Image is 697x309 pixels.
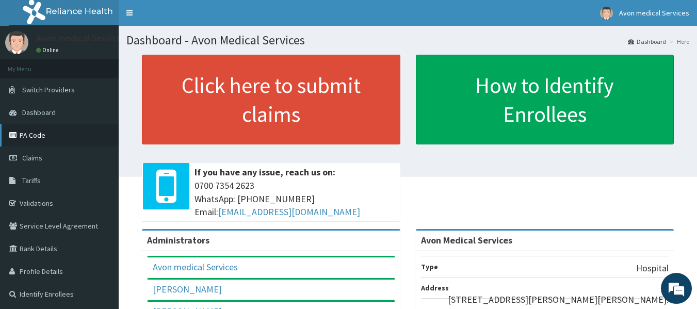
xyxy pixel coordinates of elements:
[36,34,126,43] p: Avon medical Services
[153,261,238,273] a: Avon medical Services
[60,90,142,194] span: We're online!
[19,52,42,77] img: d_794563401_company_1708531726252_794563401
[22,85,75,94] span: Switch Providers
[600,7,613,20] img: User Image
[416,55,674,144] a: How to Identify Enrollees
[22,176,41,185] span: Tariffs
[22,108,56,117] span: Dashboard
[421,234,512,246] strong: Avon Medical Services
[5,31,28,54] img: User Image
[194,166,335,178] b: If you have any issue, reach us on:
[142,55,400,144] a: Click here to submit claims
[194,179,395,219] span: 0700 7354 2623 WhatsApp: [PHONE_NUMBER] Email:
[421,283,449,292] b: Address
[667,37,689,46] li: Here
[126,34,689,47] h1: Dashboard - Avon Medical Services
[147,234,209,246] b: Administrators
[153,283,222,295] a: [PERSON_NAME]
[636,262,669,275] p: Hospital
[36,46,61,54] a: Online
[421,262,438,271] b: Type
[218,206,360,218] a: [EMAIL_ADDRESS][DOMAIN_NAME]
[5,202,197,238] textarea: Type your message and hit 'Enter'
[619,8,689,18] span: Avon medical Services
[448,293,669,306] p: [STREET_ADDRESS][PERSON_NAME][PERSON_NAME].
[54,58,173,71] div: Chat with us now
[169,5,194,30] div: Minimize live chat window
[22,153,42,162] span: Claims
[628,37,666,46] a: Dashboard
